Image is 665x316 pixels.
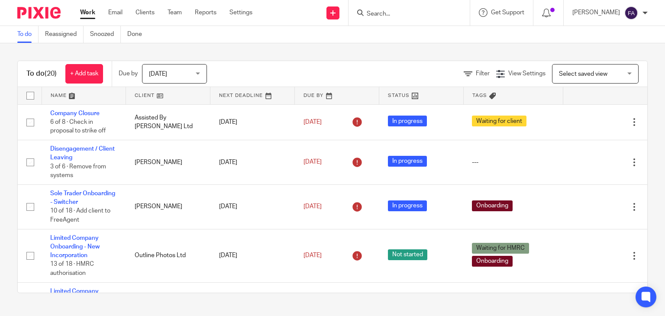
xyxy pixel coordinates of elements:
a: Done [127,26,148,43]
span: View Settings [508,71,546,77]
img: Pixie [17,7,61,19]
span: In progress [388,200,427,211]
span: 3 of 6 · Remove from systems [50,164,106,179]
span: [DATE] [303,159,322,165]
span: Waiting for client [472,116,526,126]
input: Search [366,10,444,18]
p: [PERSON_NAME] [572,8,620,17]
a: Snoozed [90,26,121,43]
a: Team [168,8,182,17]
span: Filter [476,71,490,77]
div: --- [472,158,554,167]
span: Tags [472,93,487,98]
a: Limited Company Onboarding - New Incorporation [50,235,100,259]
a: Reassigned [45,26,84,43]
span: Select saved view [559,71,607,77]
span: 13 of 18 · HMRC authorisation [50,261,94,277]
td: [PERSON_NAME] [126,140,210,184]
span: Onboarding [472,200,513,211]
td: [PERSON_NAME] [126,184,210,229]
span: Get Support [491,10,524,16]
td: [DATE] [210,184,295,229]
a: Sole Trader Onboarding - Switcher [50,190,115,205]
span: [DATE] [303,203,322,210]
a: Clients [136,8,155,17]
a: Settings [229,8,252,17]
span: [DATE] [149,71,167,77]
span: 6 of 8 · Check in proposal to strike off [50,119,106,134]
span: [DATE] [303,252,322,258]
h1: To do [26,69,57,78]
a: Limited Company Onboarding - New Incorporation [50,288,100,312]
a: Company Closure [50,110,100,116]
td: Outline Photos Ltd [126,229,210,282]
span: In progress [388,156,427,167]
a: To do [17,26,39,43]
a: Work [80,8,95,17]
span: (20) [45,70,57,77]
a: Disengagement / Client Leaving [50,146,115,161]
span: Onboarding [472,256,513,267]
span: Waiting for HMRC [472,243,529,254]
p: Due by [119,69,138,78]
span: 10 of 18 · Add client to FreeAgent [50,208,110,223]
span: Not started [388,249,427,260]
a: Email [108,8,123,17]
td: [DATE] [210,104,295,140]
span: [DATE] [303,119,322,125]
td: Assisted By [PERSON_NAME] Ltd [126,104,210,140]
a: Reports [195,8,216,17]
span: In progress [388,116,427,126]
img: svg%3E [624,6,638,20]
td: [DATE] [210,229,295,282]
td: [DATE] [210,140,295,184]
a: + Add task [65,64,103,84]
